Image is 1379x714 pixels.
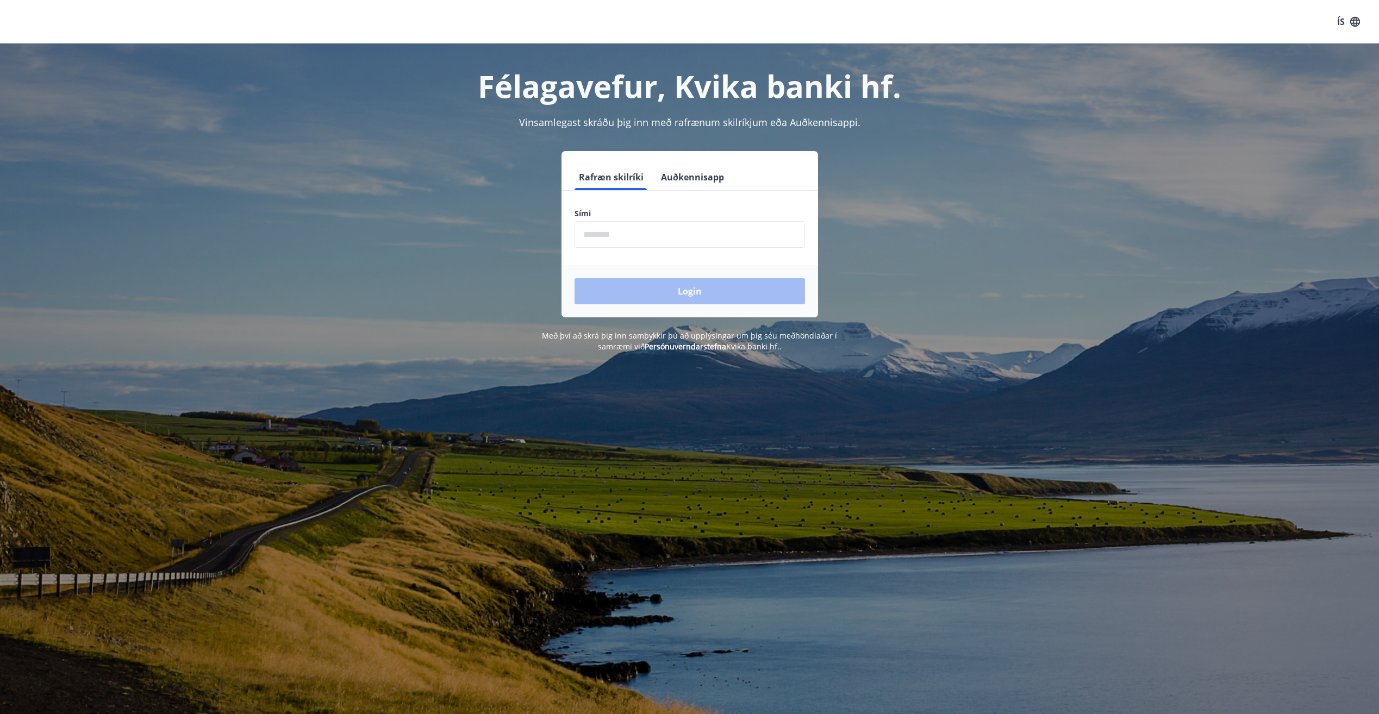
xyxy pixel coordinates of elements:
[645,341,726,352] a: Persónuverndarstefna
[1331,12,1366,32] button: ÍS
[519,116,860,129] span: Vinsamlegast skráðu þig inn með rafrænum skilríkjum eða Auðkennisappi.
[575,164,648,190] button: Rafræn skilríki
[542,330,837,352] span: Með því að skrá þig inn samþykkir þú að upplýsingar um þig séu meðhöndlaðar í samræmi við Kvika b...
[575,208,805,219] label: Sími
[657,164,728,190] button: Auðkennisapp
[311,65,1068,107] h1: Félagavefur, Kvika banki hf.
